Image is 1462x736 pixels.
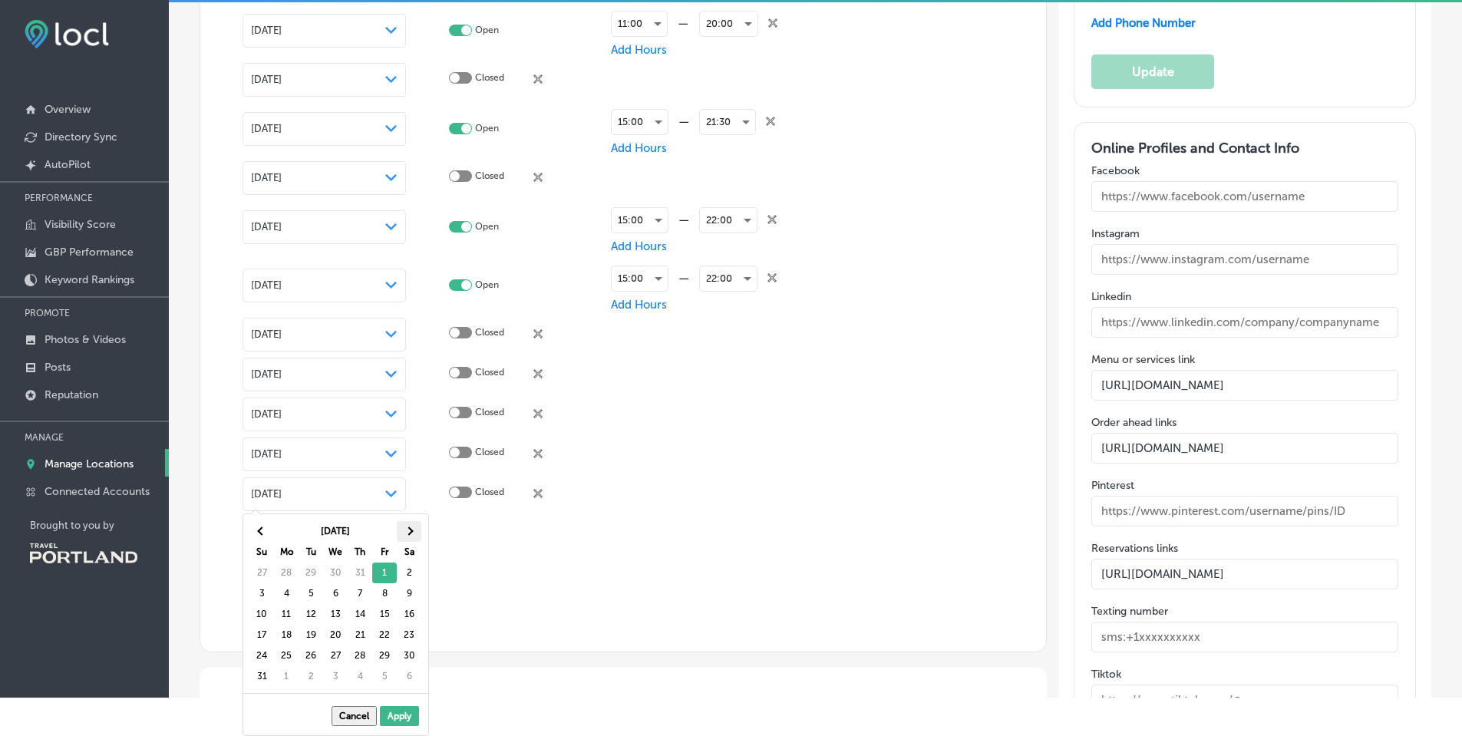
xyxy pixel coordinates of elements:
p: Open [475,25,499,36]
h3: Online Profiles and Contact Info [1091,140,1398,157]
td: 28 [274,563,299,583]
td: 6 [397,666,421,687]
p: Posts [45,361,71,374]
label: Pinterest [1091,479,1398,492]
div: 15:00 [612,208,668,233]
p: Photos & Videos [45,333,126,346]
span: [DATE] [251,368,282,380]
div: 22:00 [700,208,757,233]
td: 27 [323,645,348,666]
th: [DATE] [274,521,397,542]
label: Order ahead links [1091,416,1398,429]
div: 20:00 [700,12,757,36]
p: Overview [45,103,91,116]
td: 25 [274,645,299,666]
span: [DATE] [251,172,282,183]
div: 21:30 [700,110,755,134]
span: [DATE] [251,25,282,36]
button: Cancel [332,706,377,726]
label: Tiktok [1091,668,1398,681]
span: [DATE] [251,408,282,420]
label: Instagram [1091,227,1398,240]
td: 15 [372,604,397,625]
p: AutoPilot [45,158,91,171]
td: 23 [397,625,421,645]
td: 29 [372,645,397,666]
span: Add Hours [611,239,667,253]
span: Add Phone Number [1091,16,1196,30]
td: 7 [348,583,372,604]
td: 10 [249,604,274,625]
p: GBP Performance [45,246,134,259]
span: [DATE] [251,74,282,85]
td: 5 [372,666,397,687]
td: 3 [323,666,348,687]
th: We [323,542,348,563]
td: 13 [323,604,348,625]
p: Open [475,123,499,134]
span: Add Hours [611,141,667,155]
span: [DATE] [251,221,282,233]
span: Add Hours [611,43,667,57]
span: [DATE] [251,328,282,340]
td: 24 [249,645,274,666]
p: Brought to you by [30,520,169,531]
td: 19 [299,625,323,645]
p: Closed [475,487,504,501]
td: 3 [249,583,274,604]
p: Directory Sync [45,130,117,144]
td: 29 [299,563,323,583]
td: 8 [372,583,397,604]
div: — [668,114,700,129]
td: 18 [274,625,299,645]
td: 11 [274,604,299,625]
td: 27 [249,563,274,583]
label: Reservations links [1091,542,1398,555]
td: 5 [299,583,323,604]
button: Apply [380,706,419,726]
div: — [668,271,700,285]
img: fda3e92497d09a02dc62c9cd864e3231.png [25,20,109,48]
th: Tu [299,542,323,563]
td: 17 [249,625,274,645]
td: 14 [348,604,372,625]
td: 6 [323,583,348,604]
span: [DATE] [251,488,282,500]
div: — [668,16,700,31]
label: Texting number [1091,605,1398,618]
input: sms:+1xxxxxxxxxx [1091,622,1398,652]
button: Update [1091,54,1214,89]
td: 26 [299,645,323,666]
p: Closed [475,367,504,381]
input: https://www.facebook.com/username [1091,181,1398,212]
th: Mo [274,542,299,563]
p: Closed [475,447,504,461]
label: Linkedin [1091,290,1398,303]
p: Closed [475,72,504,87]
td: 28 [348,645,372,666]
div: 15:00 [612,110,668,134]
div: 15:00 [612,266,668,291]
p: Manage Locations [45,457,134,470]
td: 9 [397,583,421,604]
p: Connected Accounts [45,485,150,498]
th: Su [249,542,274,563]
td: 1 [372,563,397,583]
div: 11:00 [612,12,667,36]
td: 20 [323,625,348,645]
p: Open [475,279,499,291]
label: Facebook [1091,164,1398,177]
td: 12 [299,604,323,625]
span: [DATE] [251,448,282,460]
td: 30 [397,645,421,666]
td: 21 [348,625,372,645]
span: [DATE] [251,123,282,134]
th: Th [348,542,372,563]
td: 1 [274,666,299,687]
div: — [668,213,700,227]
input: https://www.pinterest.com/username/pins/ID [1091,496,1398,526]
p: Closed [475,327,504,342]
th: Sa [397,542,421,563]
input: https://www.tiktok.com/@username [1091,685,1398,715]
p: Keyword Rankings [45,273,134,286]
